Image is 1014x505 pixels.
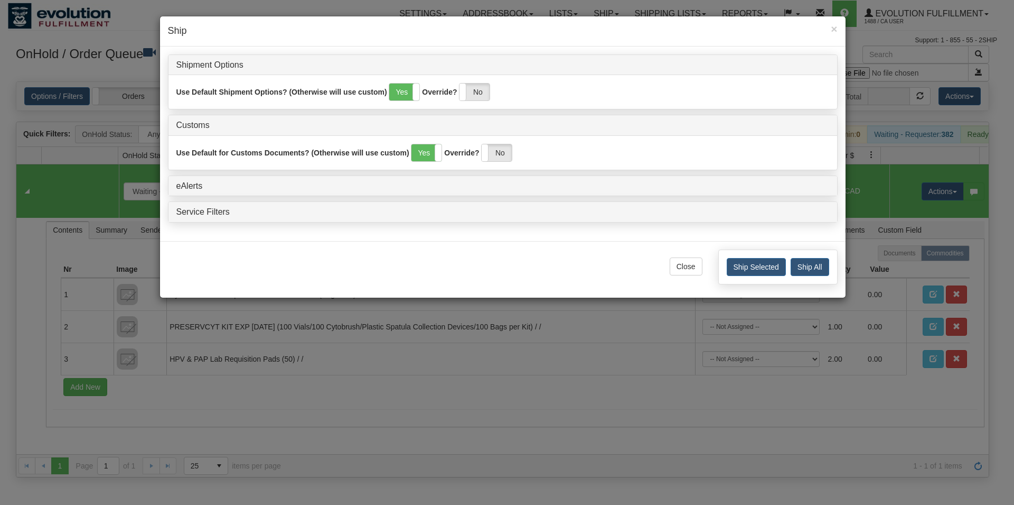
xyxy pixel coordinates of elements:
button: Ship Selected [727,258,786,276]
button: Close [670,258,702,276]
label: Yes [411,144,442,161]
a: Service Filters [176,207,230,216]
label: No [459,84,490,100]
a: eAlerts [176,181,203,190]
a: Shipment Options [176,60,243,69]
label: Override? [444,148,479,158]
a: Customs [176,121,210,130]
button: Ship All [791,258,829,276]
label: Use Default Shipment Options? (Otherwise will use custom) [176,87,387,97]
span: × [831,23,837,35]
label: Yes [389,84,419,100]
label: Override? [422,87,457,97]
label: No [482,144,512,161]
button: Close [831,23,837,34]
label: Use Default for Customs Documents? (Otherwise will use custom) [176,148,409,158]
h4: Ship [168,24,838,38]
